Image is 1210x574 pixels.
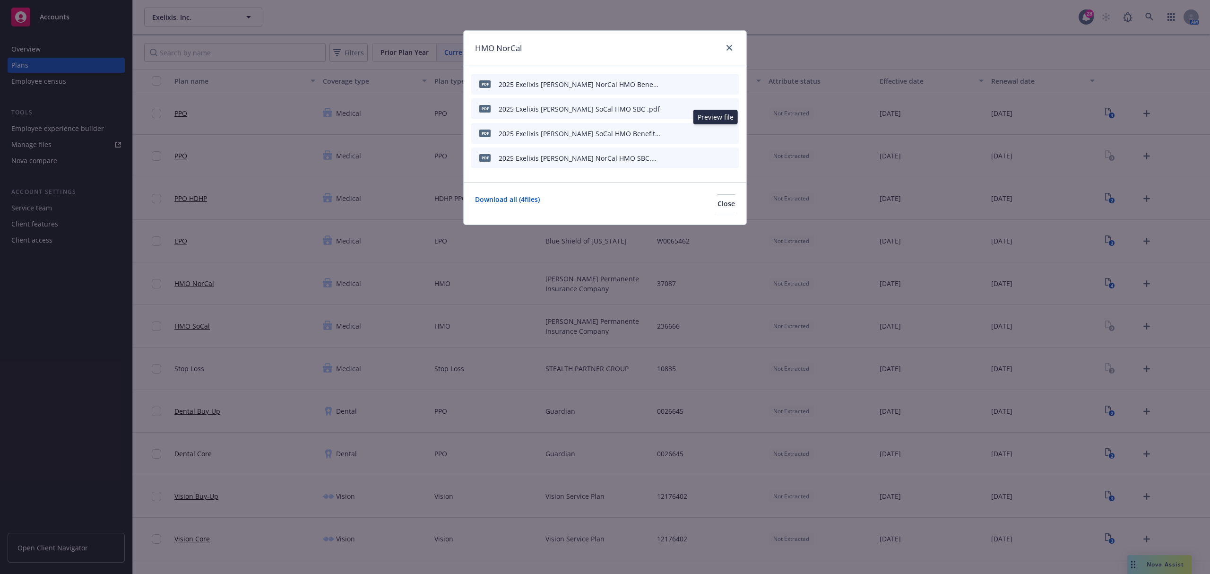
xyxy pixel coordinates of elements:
[717,194,735,213] button: Close
[711,102,720,116] button: preview file
[499,79,660,89] div: 2025 Exelixis [PERSON_NAME] NorCal HMO Benefit Summary .pdf
[711,127,720,140] button: preview file
[711,151,720,165] button: preview file
[499,153,660,163] div: 2025 Exelixis [PERSON_NAME] NorCal HMO SBC.pdf
[677,151,689,165] button: start extraction
[727,78,735,91] button: archive file
[724,42,735,53] a: close
[727,102,735,116] button: archive file
[696,78,704,91] button: download file
[499,104,660,114] div: 2025 Exelixis [PERSON_NAME] SoCal HMO SBC .pdf
[677,127,689,140] button: start extraction
[717,199,735,208] span: Close
[696,127,704,140] button: download file
[711,78,720,91] button: preview file
[693,110,738,124] div: Preview file
[479,105,491,112] span: pdf
[499,129,660,139] div: 2025 Exelixis [PERSON_NAME] SoCal HMO Benefit Summary .pdf
[475,194,540,213] a: Download all ( 4 files)
[677,102,689,116] button: start extraction
[727,151,735,165] button: archive file
[479,80,491,87] span: pdf
[479,154,491,161] span: pdf
[475,42,522,54] h1: HMO NorCal
[696,102,704,116] button: download file
[727,127,735,140] button: archive file
[479,130,491,137] span: pdf
[696,151,704,165] button: download file
[677,78,689,91] button: start extraction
